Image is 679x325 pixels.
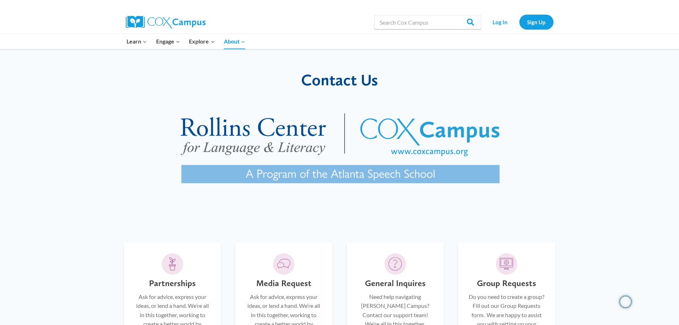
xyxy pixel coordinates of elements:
button: Child menu of Explore [185,34,220,49]
img: Cox Campus [126,16,206,29]
nav: Primary Navigation [122,34,250,49]
button: Child menu of Learn [122,34,152,49]
a: Log In [485,15,516,29]
span: Contact Us [301,70,378,89]
h5: Group Requests [477,278,536,289]
button: Child menu of Engage [151,34,185,49]
h5: Media Request [256,278,312,289]
h5: Partnerships [149,278,196,289]
a: Sign Up [519,15,554,29]
nav: Secondary Navigation [485,15,554,29]
input: Search Cox Campus [374,15,481,29]
button: Child menu of About [219,34,250,49]
img: RollinsCox combined logo [157,97,522,207]
h5: General Inquires [365,278,426,289]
